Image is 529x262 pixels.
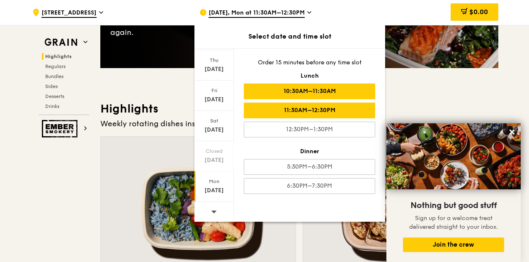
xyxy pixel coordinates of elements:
div: [DATE] [196,186,233,195]
span: Regulars [45,64,66,69]
img: Grain web logo [42,35,80,50]
span: Highlights [45,54,72,59]
div: 11:30AM–12:30PM [244,103,375,118]
div: [DATE] [196,65,233,73]
div: Fri [196,87,233,94]
span: [STREET_ADDRESS] [41,9,97,18]
span: Sides [45,83,58,89]
div: Thu [196,57,233,64]
span: Nothing but good stuff [410,201,497,211]
div: Lunch [244,72,375,80]
div: Mon [196,178,233,185]
div: [DATE] [196,156,233,164]
div: Closed [196,148,233,154]
div: Weekly rotating dishes inspired by flavours from around the world. [100,118,498,130]
span: $0.00 [469,8,488,16]
div: Dinner [244,147,375,156]
div: 6:30PM–7:30PM [244,178,375,194]
div: 10:30AM–11:30AM [244,83,375,99]
img: Ember Smokery web logo [42,120,80,137]
div: [DATE] [196,95,233,104]
div: Select date and time slot [194,32,385,42]
div: 5:30PM–6:30PM [244,159,375,175]
span: Sign up for a welcome treat delivered straight to your inbox. [409,215,498,230]
div: Order 15 minutes before any time slot [244,59,375,67]
div: Sat [196,118,233,124]
span: Bundles [45,73,63,79]
img: DSC07876-Edit02-Large.jpeg [386,123,521,189]
button: Join the crew [403,238,504,252]
div: [DATE] [196,126,233,134]
button: Close [505,125,519,139]
h3: Highlights [100,101,498,116]
div: 12:30PM–1:30PM [244,122,375,137]
span: Desserts [45,93,64,99]
span: Drinks [45,103,59,109]
span: [DATE], Mon at 11:30AM–12:30PM [209,9,305,18]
